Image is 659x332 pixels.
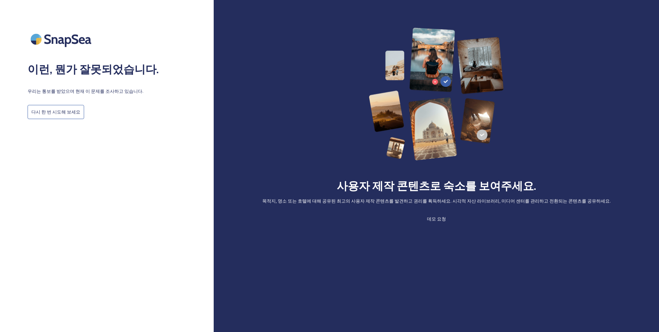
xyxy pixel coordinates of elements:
[28,88,186,95] span: 우리는 통보를 받았으며 현재 이 문제를 조사하고 있습니다.
[28,28,97,51] img: SnapSea 로고
[337,178,536,194] h2: 사용자 제작 콘텐츠로 숙소를 보여주세요.
[427,215,446,223] a: 데모 요청
[28,105,186,119] a: 다시 한 번 시도해 보세요
[28,61,186,78] h2: 이런, 뭔가 잘못되었습니다.
[262,198,611,204] span: 목적지, 명소 또는 호텔에 대해 공유된 최고의 사용자 제작 콘텐츠를 발견하고 권리를 획득하세요. 시각적 자산 라이브러리, 미디어 센터를 관리하고 전환되는 콘텐츠를 공유하세요.
[427,216,446,222] span: 데모 요청
[28,105,84,119] button: 다시 한 번 시도해 보세요
[369,28,504,160] img: 63b42ca75bacad526042e722_Group%20154-p-800.png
